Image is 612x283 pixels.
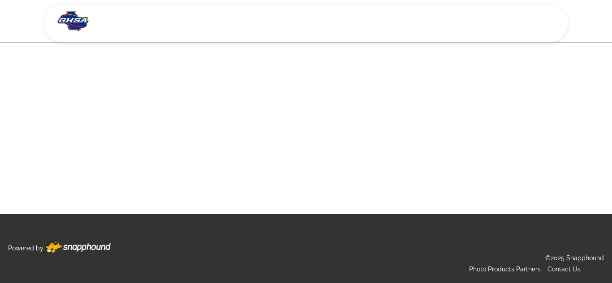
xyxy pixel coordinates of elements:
[46,241,111,253] img: Footer
[547,266,581,273] a: Contact Us
[8,243,43,254] p: Powered by
[545,253,604,264] p: ©2025 Snapphound
[469,266,541,273] a: Photo Products Partners
[57,11,89,31] img: Snapphound Logo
